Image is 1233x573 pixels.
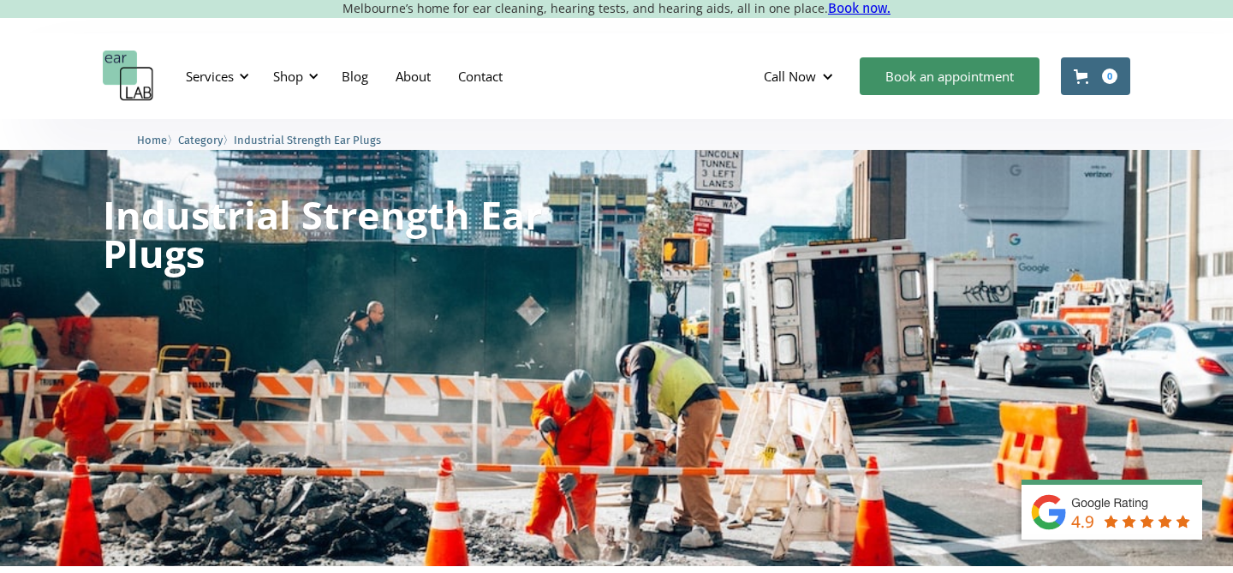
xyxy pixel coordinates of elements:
a: About [382,51,444,101]
div: Services [176,51,254,102]
span: Category [178,134,223,146]
a: Book an appointment [860,57,1039,95]
a: Open cart [1061,57,1130,95]
div: Shop [263,51,324,102]
a: Industrial Strength Ear Plugs [234,131,381,147]
a: Contact [444,51,516,101]
div: Call Now [764,68,816,85]
h1: Industrial Strength Ear Plugs [103,195,558,272]
a: home [103,51,154,102]
li: 〉 [137,131,178,149]
a: Category [178,131,223,147]
div: Call Now [750,51,851,102]
li: 〉 [178,131,234,149]
span: Home [137,134,167,146]
a: Home [137,131,167,147]
a: Blog [328,51,382,101]
span: Industrial Strength Ear Plugs [234,134,381,146]
div: Services [186,68,234,85]
div: Shop [273,68,303,85]
div: 0 [1102,69,1117,84]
